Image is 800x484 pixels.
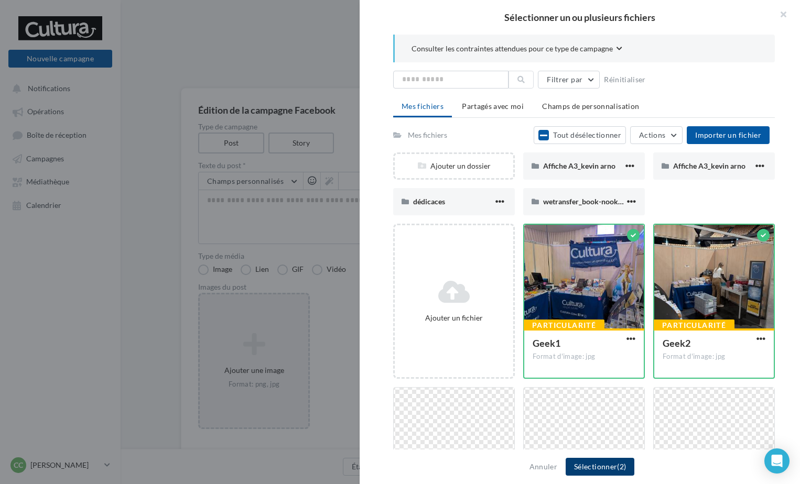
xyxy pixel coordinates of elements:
div: Format d'image: jpg [663,352,765,361]
div: Open Intercom Messenger [764,448,790,474]
span: dédicaces [413,197,445,206]
span: Mes fichiers [402,102,444,111]
span: Champs de personnalisation [542,102,639,111]
span: Consulter les contraintes attendues pour ce type de campagne [412,43,613,54]
span: (2) [617,462,626,471]
button: Importer un fichier [687,126,770,144]
span: Geek1 [533,337,560,349]
span: Affiche A3_kevin arno [673,161,745,170]
div: Mes fichiers [408,130,447,140]
span: Affiche A3_kevin arno [543,161,615,170]
div: Ajouter un fichier [399,313,509,323]
button: Filtrer par [538,71,600,89]
button: Actions [630,126,683,144]
button: Tout désélectionner [534,126,626,144]
span: Geek2 [663,337,690,349]
h2: Sélectionner un ou plusieurs fichiers [376,13,783,22]
span: Actions [639,130,665,139]
button: Consulter les contraintes attendues pour ce type de campagne [412,43,622,56]
div: Format d'image: jpg [533,352,635,361]
span: Importer un fichier [695,130,761,139]
div: Ajouter un dossier [395,161,513,171]
button: Annuler [525,460,561,473]
button: Sélectionner(2) [566,458,634,476]
span: Partagés avec moi [462,102,524,111]
span: wetransfer_book-nook_2025-08-13_1259 [543,197,680,206]
button: Réinitialiser [600,73,650,86]
div: Particularité [524,320,604,331]
div: Particularité [654,320,734,331]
